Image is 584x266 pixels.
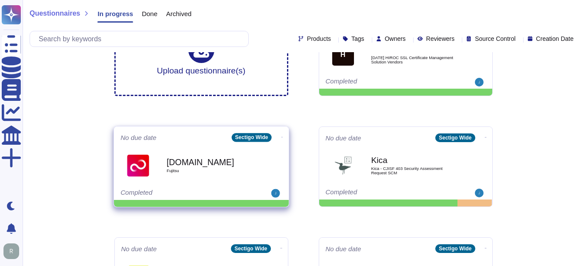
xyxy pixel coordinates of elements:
input: Search by keywords [34,31,248,47]
span: Reviewers [426,36,454,42]
span: No due date [326,246,361,252]
div: Completed [326,78,432,86]
img: user [475,78,484,86]
span: No due date [326,135,361,141]
div: Completed [326,189,432,197]
img: user [271,189,280,198]
span: Kica - CJISF 403 Security Assessment Request SCM [371,166,458,175]
div: Sectigo Wide [231,244,270,253]
b: Kica [371,156,458,164]
img: Logo [332,155,354,176]
span: Creation Date [536,36,574,42]
img: user [475,189,484,197]
span: [DATE] HIROC SSL Certificate Management Solution Vendors [371,56,458,64]
span: In progress [97,10,133,17]
div: H [332,44,354,66]
div: Completed [120,189,228,198]
span: Tags [351,36,364,42]
span: Source Control [475,36,515,42]
span: Products [307,36,331,42]
button: user [2,242,25,261]
span: Questionnaires [30,10,80,17]
span: Done [142,10,157,17]
span: Archived [166,10,191,17]
b: [DOMAIN_NAME] [167,158,254,166]
span: Owners [385,36,406,42]
img: user [3,243,19,259]
span: No due date [120,134,157,141]
div: Upload questionnaire(s) [157,37,246,75]
div: Sectigo Wide [435,133,475,142]
b: HIROC [371,45,458,53]
span: No due date [121,246,157,252]
div: Sectigo Wide [231,133,271,142]
span: Fujitsu [167,169,254,173]
img: Logo [127,154,149,176]
div: Sectigo Wide [435,244,475,253]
